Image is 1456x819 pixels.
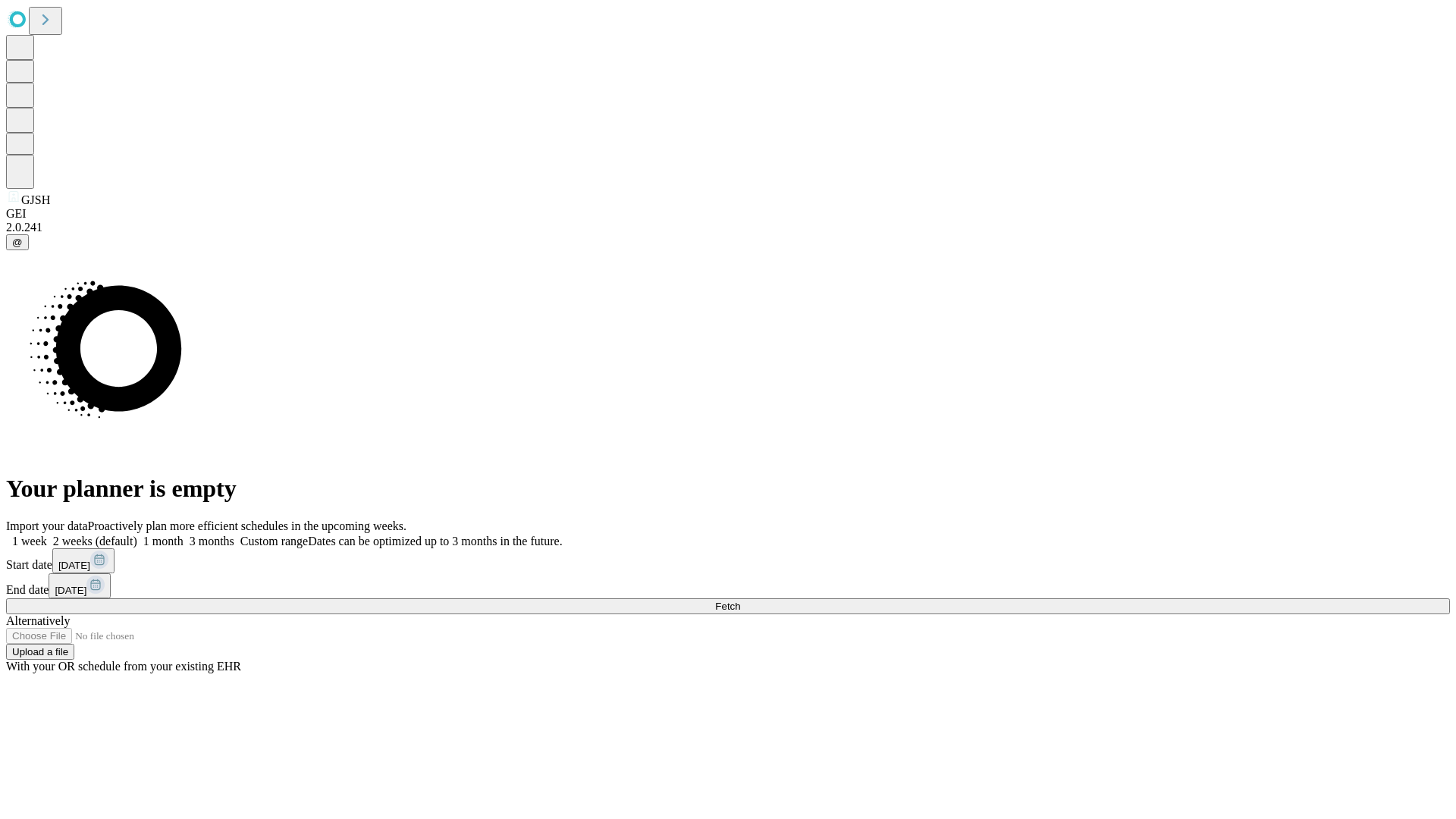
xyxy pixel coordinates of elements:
span: [DATE] [55,585,86,596]
span: Fetch [715,601,740,612]
span: @ [12,237,23,248]
span: Dates can be optimized up to 3 months in the future. [308,535,562,548]
h1: Your planner is empty [6,475,1450,503]
div: Start date [6,548,1450,573]
div: GEI [6,207,1450,221]
span: Alternatively [6,614,70,627]
button: Fetch [6,598,1450,614]
div: End date [6,573,1450,598]
span: 1 week [12,535,47,548]
div: 2.0.241 [6,221,1450,234]
span: Proactively plan more efficient schedules in the upcoming weeks. [88,519,406,532]
span: 3 months [190,535,234,548]
span: [DATE] [58,560,90,571]
span: Custom range [240,535,308,548]
span: With your OR schedule from your existing EHR [6,660,241,673]
button: [DATE] [49,573,111,598]
span: 1 month [143,535,184,548]
span: Import your data [6,519,88,532]
button: @ [6,234,29,250]
button: Upload a file [6,644,74,660]
span: 2 weeks (default) [53,535,137,548]
button: [DATE] [52,548,115,573]
span: GJSH [21,193,50,206]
